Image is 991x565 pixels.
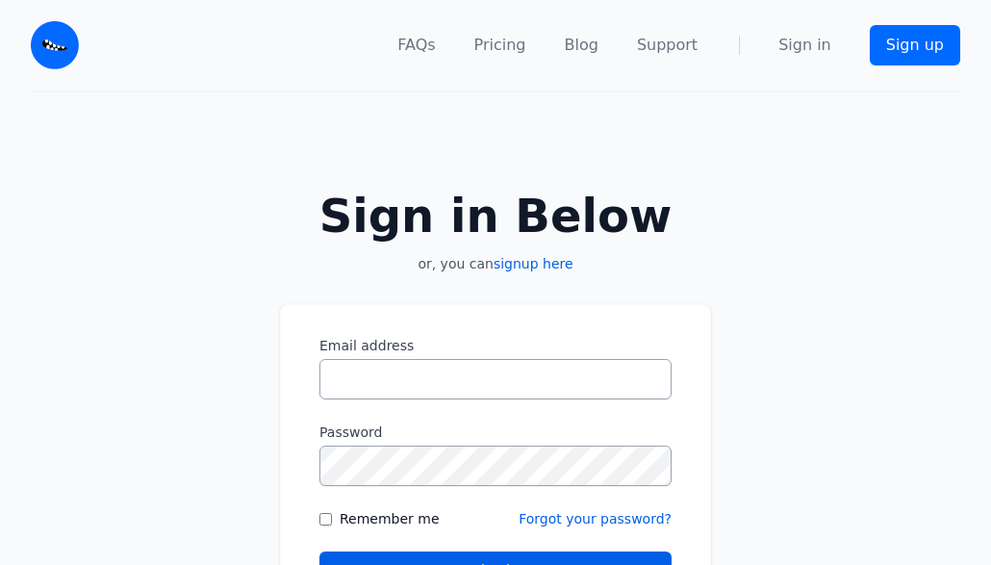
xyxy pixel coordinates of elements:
[474,34,526,57] a: Pricing
[778,34,831,57] a: Sign in
[494,256,573,271] a: signup here
[319,336,672,355] label: Email address
[565,34,598,57] a: Blog
[280,254,711,273] p: or, you can
[397,34,435,57] a: FAQs
[519,511,672,526] a: Forgot your password?
[280,193,711,239] h2: Sign in Below
[319,423,672,442] label: Password
[31,21,79,69] img: Email Monster
[870,25,960,65] a: Sign up
[340,509,440,528] label: Remember me
[637,34,698,57] a: Support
